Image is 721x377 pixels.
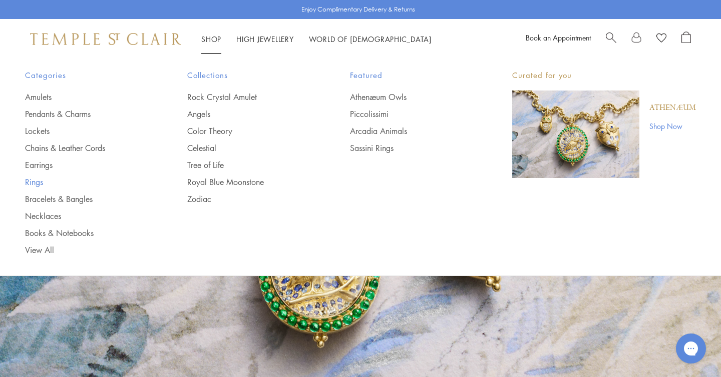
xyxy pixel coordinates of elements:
nav: Main navigation [201,33,432,45]
a: Books & Notebooks [25,227,147,238]
a: Open Shopping Bag [681,31,691,46]
a: ShopShop [201,34,221,44]
span: Categories [25,69,147,81]
p: Curated for you [512,69,696,81]
a: Zodiac [187,193,309,204]
a: Arcadia Animals [350,125,472,136]
a: Royal Blue Moonstone [187,176,309,187]
a: Athenæum Owls [350,91,472,102]
a: Bracelets & Bangles [25,193,147,204]
a: Pendants & Charms [25,108,147,119]
a: Piccolissimi [350,108,472,119]
a: Amulets [25,91,147,102]
a: Book an Appointment [526,32,591,42]
a: Search [606,31,616,46]
span: Collections [187,69,309,81]
a: Athenæum [649,102,696,113]
a: World of [DEMOGRAPHIC_DATA]World of [DEMOGRAPHIC_DATA] [309,34,432,44]
a: Lockets [25,125,147,136]
a: Shop Now [649,120,696,131]
a: Color Theory [187,125,309,136]
a: Sassini Rings [350,142,472,153]
a: Angels [187,108,309,119]
p: Enjoy Complimentary Delivery & Returns [301,4,415,14]
a: Earrings [25,159,147,170]
a: Necklaces [25,210,147,221]
a: Rock Crystal Amulet [187,91,309,102]
a: Rings [25,176,147,187]
a: High JewelleryHigh Jewellery [236,34,294,44]
iframe: Gorgias live chat messenger [671,330,711,367]
a: Chains & Leather Cords [25,142,147,153]
span: Featured [350,69,472,81]
a: View All [25,244,147,255]
img: Temple St. Clair [30,33,181,45]
a: Celestial [187,142,309,153]
a: View Wishlist [656,31,666,46]
a: Tree of Life [187,159,309,170]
